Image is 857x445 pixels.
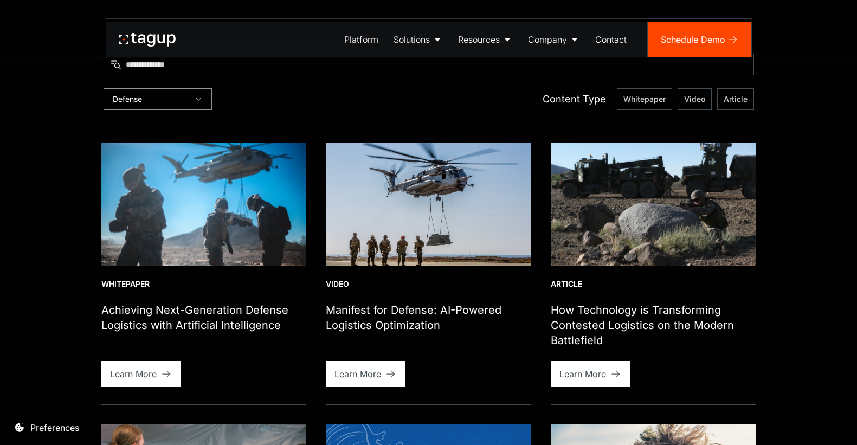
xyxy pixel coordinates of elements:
[623,94,666,105] span: Whitepaper
[724,94,748,105] span: Article
[113,94,142,104] div: Defense
[101,143,307,266] img: landing support specialists insert and extract assets in terrain, photo by Sgt. Conner Robbins
[110,367,157,380] div: Learn More
[551,361,630,387] a: Learn More
[661,33,725,46] div: Schedule Demo
[101,279,307,289] div: Whitepaper
[386,22,450,57] a: Solutions
[551,302,756,348] h1: How Technology is Transforming Contested Logistics on the Modern Battlefield
[334,367,381,380] div: Learn More
[104,54,754,110] form: Resources
[648,22,751,57] a: Schedule Demo
[551,143,756,266] img: U.S. Marine Corps photo by Sgt. Maximiliano Rosas_190728-M-FB282-1040
[458,33,500,46] div: Resources
[551,279,756,289] div: Article
[595,33,627,46] div: Contact
[101,361,181,387] a: Learn More
[326,279,531,289] div: Video
[104,88,212,110] div: Defense
[344,33,378,46] div: Platform
[684,94,705,105] span: Video
[588,22,634,57] a: Contact
[528,33,567,46] div: Company
[559,367,606,380] div: Learn More
[101,302,307,333] h1: Achieving Next-Generation Defense Logistics with Artificial Intelligence
[543,92,606,106] div: Content Type
[30,421,79,434] div: Preferences
[450,22,520,57] a: Resources
[520,22,588,57] a: Company
[394,33,430,46] div: Solutions
[337,22,386,57] a: Platform
[326,361,405,387] a: Learn More
[326,302,531,333] h1: Manifest for Defense: AI-Powered Logistics Optimization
